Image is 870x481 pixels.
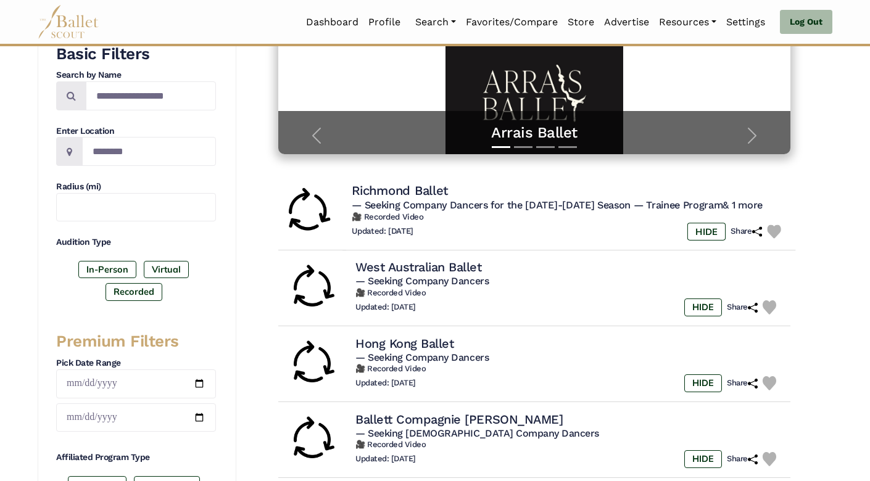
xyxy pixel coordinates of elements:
[355,288,781,298] h6: 🎥 Recorded Video
[355,335,454,351] h4: Hong Kong Ballet
[352,199,631,211] span: — Seeking Company Dancers for the [DATE]-[DATE] Season
[514,140,532,154] button: Slide 2
[684,374,722,392] label: HIDE
[78,261,136,278] label: In-Person
[721,9,770,35] a: Settings
[56,125,216,138] h4: Enter Location
[410,9,461,35] a: Search
[363,9,405,35] a: Profile
[82,137,216,166] input: Location
[355,302,416,313] h6: Updated: [DATE]
[731,226,763,237] h6: Share
[355,427,599,439] span: — Seeking [DEMOGRAPHIC_DATA] Company Dancers
[288,415,337,464] img: Rolling Audition
[352,226,413,237] h6: Updated: [DATE]
[56,181,216,193] h4: Radius (mi)
[355,411,563,427] h4: Ballett Compagnie [PERSON_NAME]
[56,236,216,249] h4: Audition Type
[654,9,721,35] a: Resources
[291,123,778,142] a: Arrais Ballet
[355,259,481,275] h4: West Australian Ballet
[355,440,781,450] h6: 🎥 Recorded Video
[599,9,654,35] a: Advertise
[727,454,758,464] h6: Share
[288,339,337,388] img: Rolling Audition
[492,140,510,154] button: Slide 1
[355,275,489,287] span: — Seeking Company Dancers
[727,378,758,388] h6: Share
[283,187,333,237] img: Rolling Audition
[56,451,216,464] h4: Affiliated Program Type
[558,140,577,154] button: Slide 4
[355,351,489,363] span: — Seeking Company Dancers
[106,283,162,300] label: Recorded
[780,10,832,35] a: Log Out
[288,263,337,313] img: Rolling Audition
[355,378,416,388] h6: Updated: [DATE]
[352,183,448,199] h4: Richmond Ballet
[301,9,363,35] a: Dashboard
[56,69,216,81] h4: Search by Name
[86,81,216,110] input: Search by names...
[56,357,216,369] h4: Pick Date Range
[355,364,781,374] h6: 🎥 Recorded Video
[563,9,599,35] a: Store
[684,450,722,467] label: HIDE
[352,212,786,223] h6: 🎥 Recorded Video
[634,199,763,211] span: — Trainee Program
[723,199,763,211] a: & 1 more
[727,302,758,313] h6: Share
[56,331,216,352] h3: Premium Filters
[687,223,726,240] label: HIDE
[684,298,722,316] label: HIDE
[536,140,555,154] button: Slide 3
[461,9,563,35] a: Favorites/Compare
[355,454,416,464] h6: Updated: [DATE]
[144,261,189,278] label: Virtual
[56,44,216,65] h3: Basic Filters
